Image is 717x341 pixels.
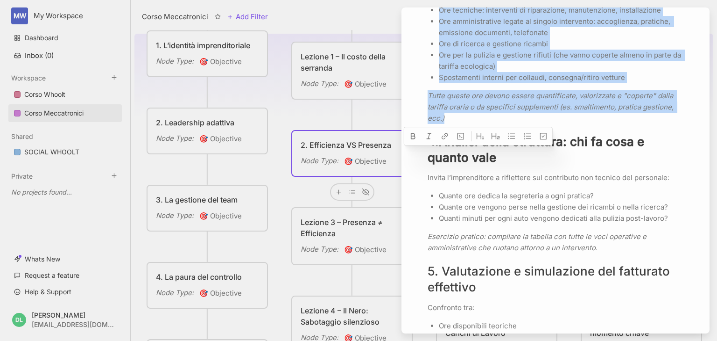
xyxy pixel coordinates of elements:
[439,5,683,16] p: Ore tecniche: interventi di riparazione, manutenzione, installazione
[439,213,683,224] p: Quanti minuti per ogni auto vengono dedicati alla pulizia post-lavoro?
[428,231,683,254] p: .
[428,263,683,295] h2: 5. Valutazione e simulazione del fatturato effettivo
[439,320,683,332] p: Ore disponibili teoriche
[439,16,683,38] p: Ore amministrative legate al singolo intervento: accoglienza, pratiche, emissione documenti, tele...
[428,91,675,123] em: Tutte queste ore devono essere quantificate, valorizzate e "coperte" dalla tariffa oraria o da sp...
[439,38,683,50] p: Ore di ricerca e gestione ricambi
[439,50,683,72] p: Ore per la pulizia e gestione rifiuti (che vanno coperte almeno in parte da tariffa ecologica)
[439,190,683,202] p: Quante ore dedica la segreteria a ogni pratica?
[428,134,647,165] strong: Analisi della struttura: chi fa cosa e quanto vale
[428,172,683,183] p: Invita l’imprenditore a riflettere sul contributo non tecnico del personale:
[428,232,648,252] em: Esercizio pratico: compilare la tabella con tutte le voci operative e amministrative che ruotano ...
[428,134,683,165] h2: 4.
[428,302,683,313] p: Confronto tra:
[439,72,683,83] p: Spostamenti interni per collaudi, consegna/ritiro vetture
[439,202,683,213] p: Quante ore vengono perse nella gestione dei ricambi o nella ricerca?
